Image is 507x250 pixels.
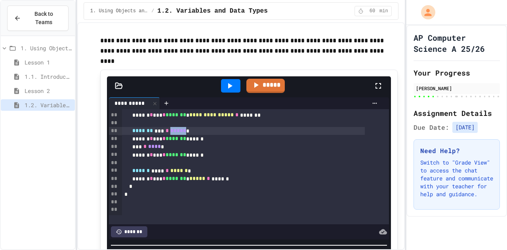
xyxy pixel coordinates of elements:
span: Lesson 2 [25,87,72,95]
span: Back to Teams [26,10,62,27]
div: My Account [413,3,437,21]
h1: AP Computer Science A 25/26 [414,32,500,54]
h2: Your Progress [414,67,500,78]
span: Lesson 1 [25,58,72,66]
p: Switch to "Grade View" to access the chat feature and communicate with your teacher for help and ... [420,159,493,198]
span: 1.2. Variables and Data Types [157,6,267,16]
span: Due Date: [414,123,449,132]
span: min [379,8,388,14]
span: 1.1. Introduction to Algorithms, Programming, and Compilers [25,72,72,81]
span: 1.2. Variables and Data Types [25,101,72,109]
button: Back to Teams [7,6,69,31]
h2: Assignment Details [414,108,500,119]
div: [PERSON_NAME] [416,85,497,92]
h3: Need Help? [420,146,493,155]
span: 1. Using Objects and Methods [21,44,72,52]
span: 1. Using Objects and Methods [90,8,148,14]
span: / [151,8,154,14]
span: [DATE] [452,122,478,133]
span: 60 [366,8,379,14]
